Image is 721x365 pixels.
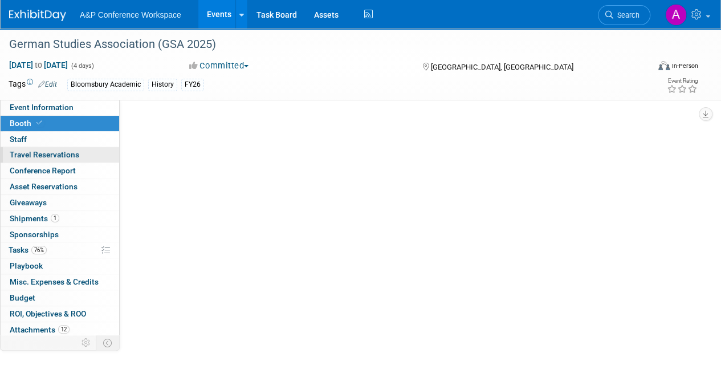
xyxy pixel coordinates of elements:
div: Bloomsbury Academic [67,79,144,91]
div: Event Rating [667,78,698,84]
span: Event Information [10,103,74,112]
a: Budget [1,290,119,306]
span: Tasks [9,245,47,254]
span: Search [613,11,639,19]
span: Sponsorships [10,230,59,239]
a: Giveaways [1,195,119,210]
a: Attachments12 [1,322,119,338]
a: Travel Reservations [1,147,119,163]
span: A&P Conference Workspace [80,10,181,19]
span: (4 days) [70,62,94,70]
span: Giveaways [10,198,47,207]
span: Conference Report [10,166,76,175]
a: Tasks76% [1,242,119,258]
div: In-Person [671,62,698,70]
span: Attachments [10,325,70,334]
a: Booth [1,116,119,131]
span: to [33,60,44,70]
td: Toggle Event Tabs [96,335,120,350]
button: Committed [185,60,253,72]
a: Edit [38,80,57,88]
span: [DATE] [DATE] [9,60,68,70]
span: 1 [51,214,59,222]
span: Booth [10,119,44,128]
a: Search [598,5,650,25]
img: Format-Inperson.png [658,61,670,70]
a: Shipments1 [1,211,119,226]
span: Shipments [10,214,59,223]
div: History [148,79,177,91]
span: Misc. Expenses & Credits [10,277,99,286]
td: Personalize Event Tab Strip [76,335,96,350]
i: Booth reservation complete [36,120,42,126]
div: German Studies Association (GSA 2025) [5,34,639,55]
a: Staff [1,132,119,147]
span: Staff [10,135,27,144]
span: 76% [31,246,47,254]
div: Event Format [597,59,698,76]
a: Event Information [1,100,119,115]
span: Playbook [10,261,43,270]
td: Tags [9,78,57,91]
a: ROI, Objectives & ROO [1,306,119,322]
a: Misc. Expenses & Credits [1,274,119,290]
span: 12 [58,325,70,334]
span: Budget [10,293,35,302]
span: Asset Reservations [10,182,78,191]
span: [GEOGRAPHIC_DATA], [GEOGRAPHIC_DATA] [430,63,573,71]
a: Playbook [1,258,119,274]
a: Sponsorships [1,227,119,242]
div: FY26 [181,79,204,91]
a: Asset Reservations [1,179,119,194]
img: Amanda Oney [665,4,687,26]
a: Conference Report [1,163,119,179]
span: Travel Reservations [10,150,79,159]
span: ROI, Objectives & ROO [10,309,86,318]
img: ExhibitDay [9,10,66,21]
